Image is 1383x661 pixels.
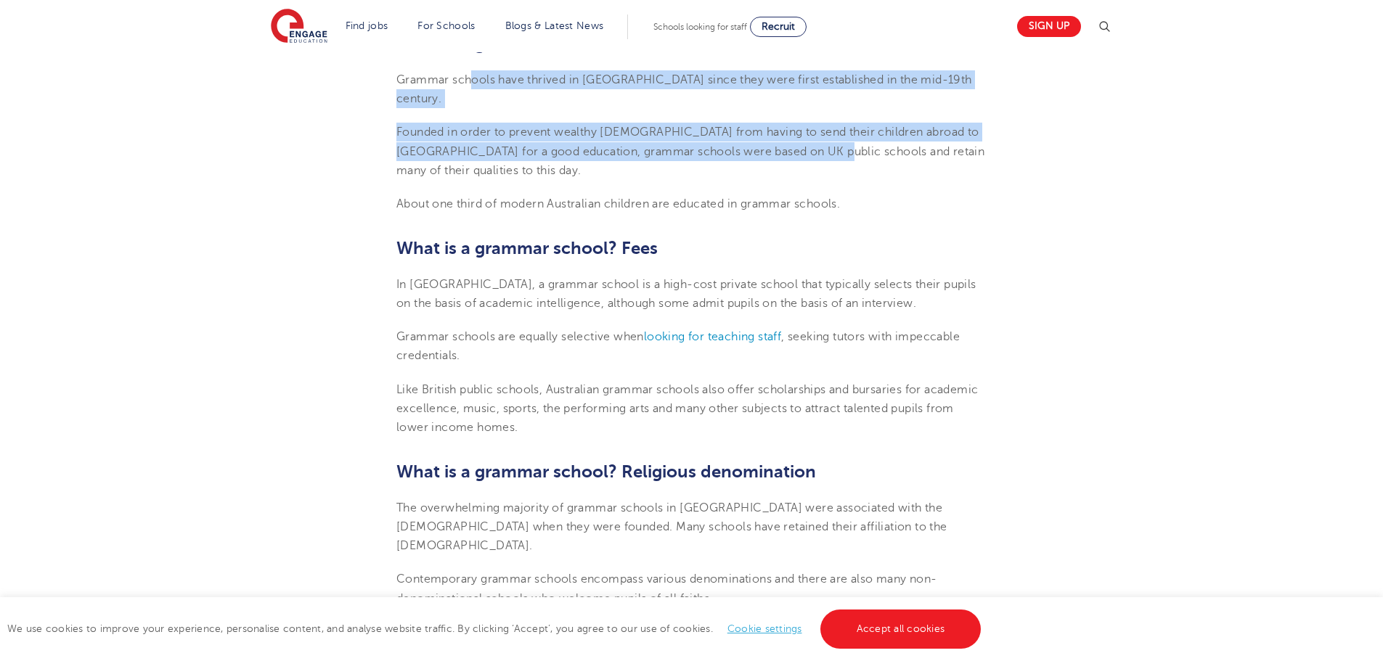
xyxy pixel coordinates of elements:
a: For Schools [417,20,475,31]
span: About one third of modern Australian children are educated in grammar schools. [396,197,840,210]
span: Founded in order to prevent wealthy [DEMOGRAPHIC_DATA] from having to send their children abroad ... [396,126,984,177]
span: Grammar schools have thrived in [GEOGRAPHIC_DATA] since they were first established in the mid-19... [396,73,972,105]
span: Grammar schools are equally selective when [396,330,644,343]
span: Like British public schools, Australian grammar schools also offer scholarships and bursaries for... [396,383,978,435]
span: We use cookies to improve your experience, personalise content, and analyse website traffic. By c... [7,623,984,634]
span: What is a grammar school? Religious denomination [396,461,816,482]
span: What is a grammar school? Fees [396,238,658,258]
a: Recruit [750,17,807,37]
a: Sign up [1017,16,1081,37]
span: Schools looking for staff [653,22,747,32]
span: Recruit [762,21,795,32]
span: Contemporary grammar schools encompass various denominations and there are also many non-denomina... [396,572,937,604]
img: Engage Education [271,9,327,45]
span: The overwhelming majority of grammar schools in [GEOGRAPHIC_DATA] were associated with the [DEMOG... [396,501,947,553]
a: Blogs & Latest News [505,20,604,31]
span: In [GEOGRAPHIC_DATA], a grammar school is a high-cost private school that typically selects their... [396,278,976,310]
a: Cookie settings [727,623,802,634]
span: What is a grammar school in [GEOGRAPHIC_DATA]? [396,33,821,54]
a: looking for teaching staff [644,330,781,343]
a: Find jobs [346,20,388,31]
a: Accept all cookies [820,609,982,649]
